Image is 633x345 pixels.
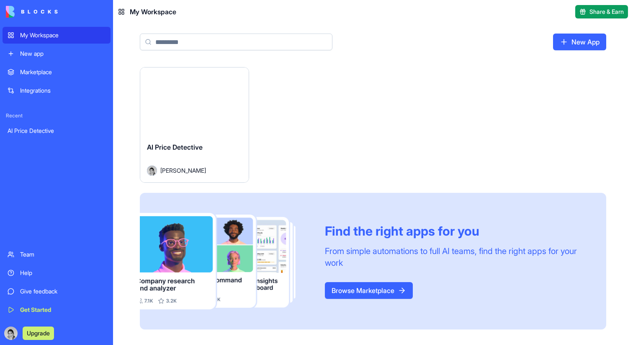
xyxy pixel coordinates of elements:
a: AI Price Detective [3,122,111,139]
div: Get Started [20,306,105,314]
a: Upgrade [23,329,54,337]
div: Help [20,269,105,277]
span: AI Price Detective [147,143,203,151]
a: New app [3,45,111,62]
a: Browse Marketplace [325,282,413,299]
button: Share & Earn [575,5,628,18]
div: Team [20,250,105,259]
span: My Workspace [130,7,176,17]
div: My Workspace [20,31,105,39]
span: [PERSON_NAME] [160,166,206,175]
div: Integrations [20,86,105,95]
a: Give feedback [3,283,111,300]
img: ACg8ocKD4bzAdaUvb3LJs9GaWQLFrwc9nwTM21_tkAq2ym83rhOSOFmZEA=s96-c [4,327,18,340]
div: Marketplace [20,68,105,76]
div: New app [20,49,105,58]
a: New App [553,34,606,50]
div: Find the right apps for you [325,223,586,239]
div: From simple automations to full AI teams, find the right apps for your work [325,245,586,269]
a: My Workspace [3,27,111,44]
a: Integrations [3,82,111,99]
a: Marketplace [3,64,111,80]
span: Share & Earn [589,8,624,16]
div: AI Price Detective [8,127,105,135]
div: Give feedback [20,287,105,296]
img: logo [6,6,58,18]
a: Team [3,246,111,263]
button: Upgrade [23,327,54,340]
a: Get Started [3,301,111,318]
img: Frame_181_egmpey.png [140,213,311,309]
img: Avatar [147,166,157,176]
a: AI Price DetectiveAvatar[PERSON_NAME] [140,67,249,183]
a: Help [3,265,111,281]
span: Recent [3,112,111,119]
